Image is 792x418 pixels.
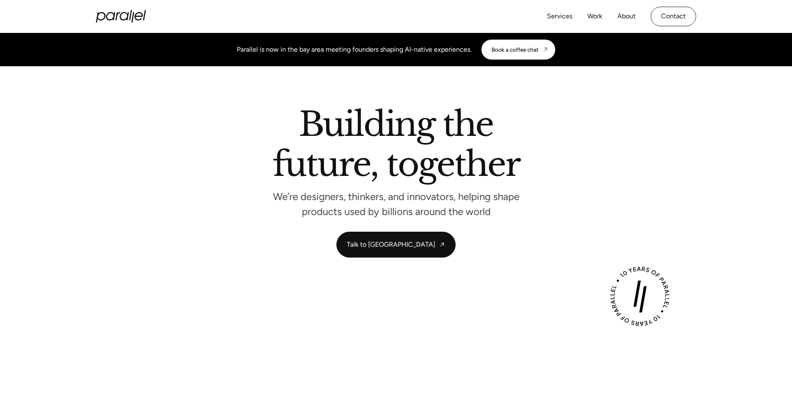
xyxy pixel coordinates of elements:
div: Parallel is now in the bay area meeting founders shaping AI-native experiences. [237,45,471,55]
a: Services [547,10,572,23]
a: home [96,10,146,23]
a: Contact [651,7,696,26]
img: CTA arrow image [542,46,549,53]
a: Work [587,10,602,23]
a: About [617,10,636,23]
div: Book a coffee chat [491,46,539,53]
p: We’re designers, thinkers, and innovators, helping shape products used by billions around the world [271,193,521,215]
a: Book a coffee chat [481,40,555,60]
h2: Building the future, together [273,108,520,184]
